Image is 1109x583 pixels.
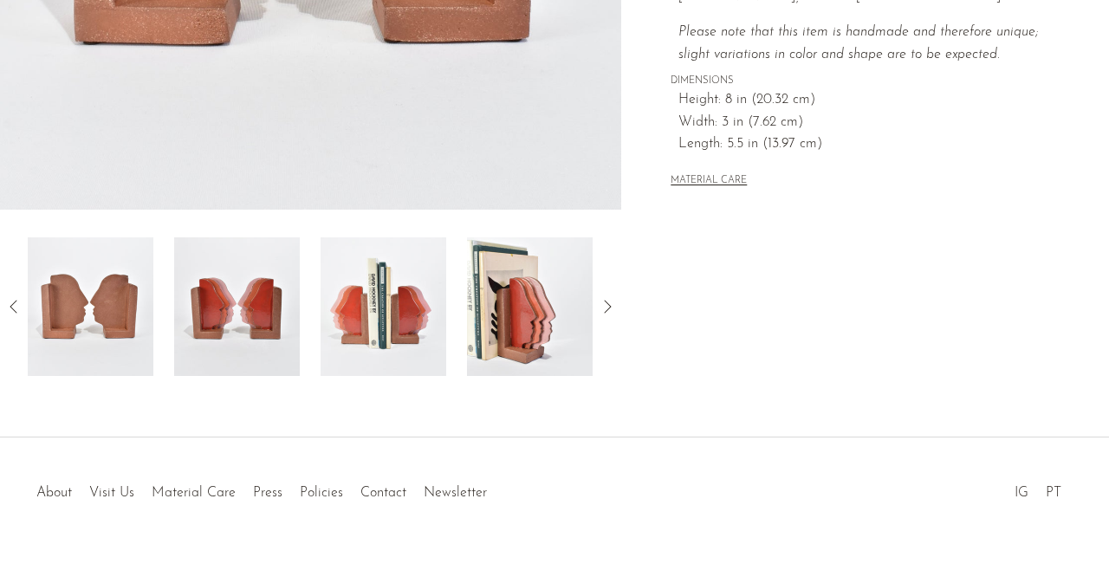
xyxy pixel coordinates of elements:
[1006,472,1070,505] ul: Social Medias
[671,175,747,188] button: MATERIAL CARE
[1015,486,1028,500] a: IG
[678,133,1060,156] span: Length: 5.5 in (13.97 cm)
[152,486,236,500] a: Material Care
[1046,486,1061,500] a: PT
[678,25,1038,62] em: Please note that this item is handmade and therefore unique; slight variations in color and shape...
[300,486,343,500] a: Policies
[253,486,282,500] a: Press
[321,237,446,376] img: Profile Bookends in Multi
[89,486,134,500] a: Visit Us
[28,472,496,505] ul: Quick links
[678,89,1060,112] span: Height: 8 in (20.32 cm)
[36,486,72,500] a: About
[671,74,1060,89] span: DIMENSIONS
[360,486,406,500] a: Contact
[28,237,153,376] img: Profile Bookends in Multi
[174,237,300,376] img: Profile Bookends in Multi
[467,237,593,376] img: Profile Bookends in Multi
[678,112,1060,134] span: Width: 3 in (7.62 cm)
